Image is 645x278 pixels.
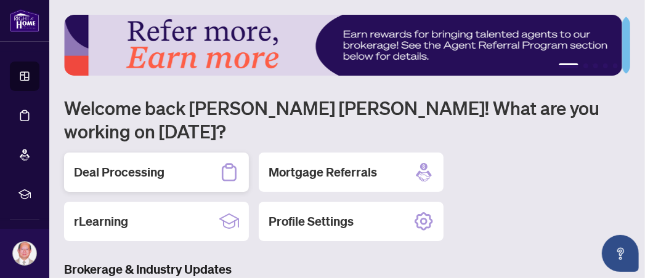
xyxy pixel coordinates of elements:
h3: Brokerage & Industry Updates [64,261,630,278]
button: 1 [559,63,578,68]
img: logo [10,9,39,32]
button: 5 [613,63,618,68]
button: 3 [593,63,598,68]
h2: Deal Processing [74,164,164,181]
h2: Profile Settings [269,213,354,230]
h2: Mortgage Referrals [269,164,377,181]
img: Profile Icon [13,242,36,265]
h1: Welcome back [PERSON_NAME] [PERSON_NAME]! What are you working on [DATE]? [64,96,630,143]
img: Slide 0 [64,15,622,76]
button: 4 [603,63,608,68]
h2: rLearning [74,213,128,230]
button: 2 [583,63,588,68]
button: Open asap [602,235,639,272]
